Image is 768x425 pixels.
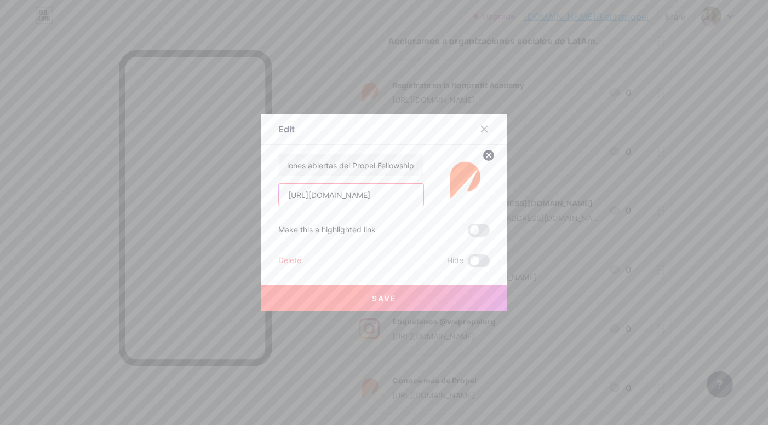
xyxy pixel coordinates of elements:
[261,285,507,311] button: Save
[437,154,490,206] img: link_thumbnail
[279,154,423,176] input: Title
[279,184,423,206] input: URL
[447,254,463,267] span: Hide
[372,294,397,303] span: Save
[278,123,295,136] div: Edit
[278,254,301,267] div: Delete
[278,224,376,237] div: Make this a highlighted link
